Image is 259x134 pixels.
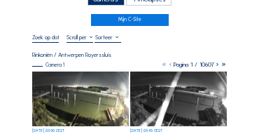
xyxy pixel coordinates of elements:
input: Zoek op datum 󰅀 [32,34,59,41]
div: [DATE] 05:50 CEST [32,129,64,133]
div: Camera 1 [32,62,64,67]
div: [DATE] 05:45 CEST [130,129,162,133]
div: Rinkoniën / Antwerpen Royerssluis [32,52,111,58]
img: image_53093196 [32,72,129,126]
img: image_53093170 [130,72,227,126]
span: Pagina 1 / 10607 [174,61,214,68]
a: Mijn C-Site [91,14,169,26]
